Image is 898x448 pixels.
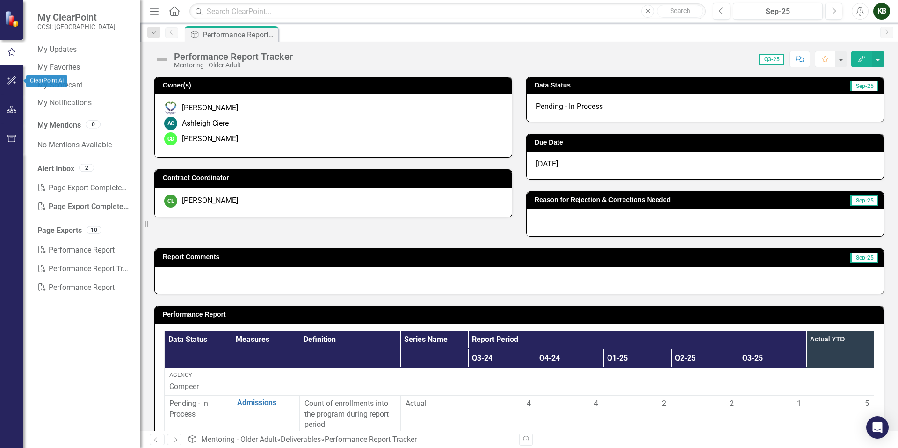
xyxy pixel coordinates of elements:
[163,82,507,89] h3: Owner(s)
[164,117,177,130] div: AC
[733,3,823,20] button: Sep-25
[163,174,507,181] h3: Contract Coordinator
[203,29,276,41] div: Performance Report Tracker
[37,80,131,91] a: My Scorecard
[730,398,734,409] span: 2
[37,225,82,236] a: Page Exports
[535,196,819,203] h3: Reason for Rejection & Corrections Needed
[37,136,131,154] div: No Mentions Available
[164,101,177,115] img: Cheri Alvarez
[182,195,238,206] div: [PERSON_NAME]
[850,253,878,263] span: Sep-25
[873,3,890,20] button: KB
[325,435,417,444] div: Performance Report Tracker
[739,395,806,434] td: Double-Click to Edit
[169,399,208,419] span: Pending - In Process
[662,398,666,409] span: 2
[603,395,671,434] td: Double-Click to Edit
[189,3,706,20] input: Search ClearPoint...
[188,434,512,445] div: » »
[237,398,295,407] a: Admissions
[164,132,177,145] div: CD
[671,395,739,434] td: Double-Click to Edit
[37,62,131,73] a: My Favorites
[281,435,321,444] a: Deliverables
[37,179,131,197] div: Page Export Completed: Performance Report
[86,120,101,128] div: 0
[594,398,598,409] span: 4
[87,226,101,234] div: 10
[536,159,558,168] span: [DATE]
[536,395,603,434] td: Double-Click to Edit
[232,395,300,434] td: Double-Click to Edit Right Click for Context Menu
[182,118,229,129] div: Ashleigh Ciere
[37,23,116,30] small: CCSI: [GEOGRAPHIC_DATA]
[468,395,536,434] td: Double-Click to Edit
[182,134,238,145] div: [PERSON_NAME]
[865,399,869,408] span: 5
[406,398,463,409] span: Actual
[670,7,690,14] span: Search
[657,5,703,18] button: Search
[535,82,727,89] h3: Data Status
[201,435,277,444] a: Mentoring - Older Adult
[182,103,238,114] div: [PERSON_NAME]
[37,44,131,55] a: My Updates
[37,12,116,23] span: My ClearPoint
[536,102,603,111] span: Pending - In Process
[37,98,131,108] a: My Notifications
[527,398,531,409] span: 4
[535,139,879,146] h3: Due Date
[174,62,293,69] div: Mentoring - Older Adult
[37,120,81,131] a: My Mentions
[850,81,878,91] span: Sep-25
[164,195,177,208] div: CL
[163,253,639,260] h3: Report Comments
[174,51,293,62] div: Performance Report Tracker
[37,260,131,278] a: Performance Report Tracker
[37,241,131,260] a: Performance Report
[866,416,889,439] div: Open Intercom Messenger
[169,382,869,392] p: Compeer
[37,197,131,216] div: Page Export Completed: Performance Report Tracker
[169,371,869,379] div: Agency
[26,75,67,87] div: ClearPoint AI
[79,164,94,172] div: 2
[304,398,395,431] div: Count of enrollments into the program during report period
[759,54,784,65] span: Q3-25
[154,52,169,67] img: Not Defined
[37,278,131,297] a: Performance Report
[163,311,879,318] h3: Performance Report
[797,398,801,409] span: 1
[850,195,878,206] span: Sep-25
[37,164,74,174] a: Alert Inbox
[736,6,819,17] div: Sep-25
[5,11,21,27] img: ClearPoint Strategy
